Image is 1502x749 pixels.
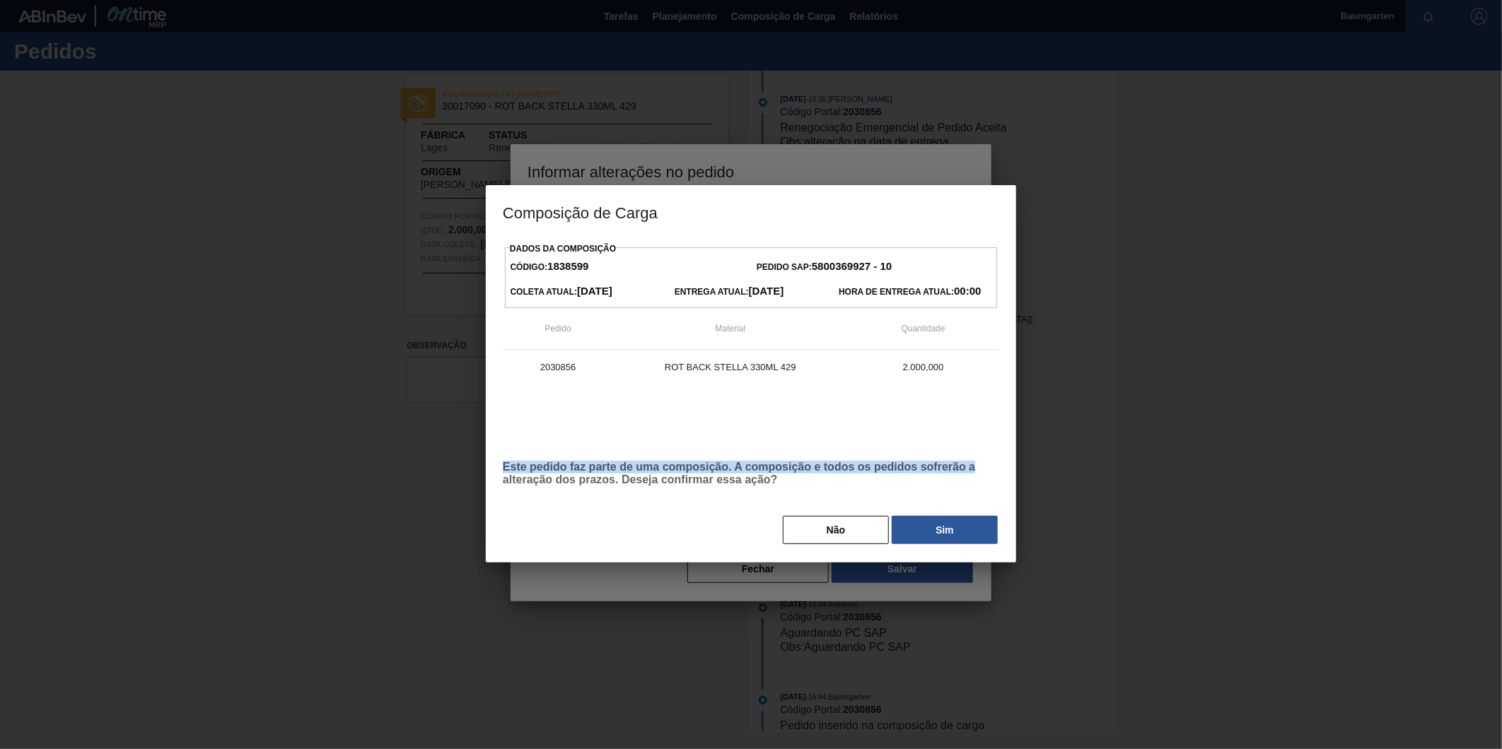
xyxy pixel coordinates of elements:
[511,262,589,272] span: Código:
[847,350,999,385] td: 2.000,000
[783,516,889,544] button: Não
[749,285,784,297] strong: [DATE]
[839,287,981,297] span: Hora de Entrega Atual:
[812,260,892,272] strong: 5800369927 - 10
[547,260,588,272] strong: 1838599
[757,262,892,272] span: Pedido SAP:
[892,516,998,544] button: Sim
[503,350,613,385] td: 2030856
[716,324,746,334] span: Material
[675,287,784,297] span: Entrega Atual:
[577,285,612,297] strong: [DATE]
[511,287,612,297] span: Coleta Atual:
[954,285,981,297] strong: 00:00
[545,324,571,334] span: Pedido
[486,185,1016,239] h3: Composição de Carga
[503,461,999,486] p: Este pedido faz parte de uma composição. A composição e todos os pedidos sofrerão a alteração dos...
[613,350,847,385] td: ROT BACK STELLA 330ML 429
[902,324,945,334] span: Quantidade
[510,244,616,254] label: Dados da Composição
